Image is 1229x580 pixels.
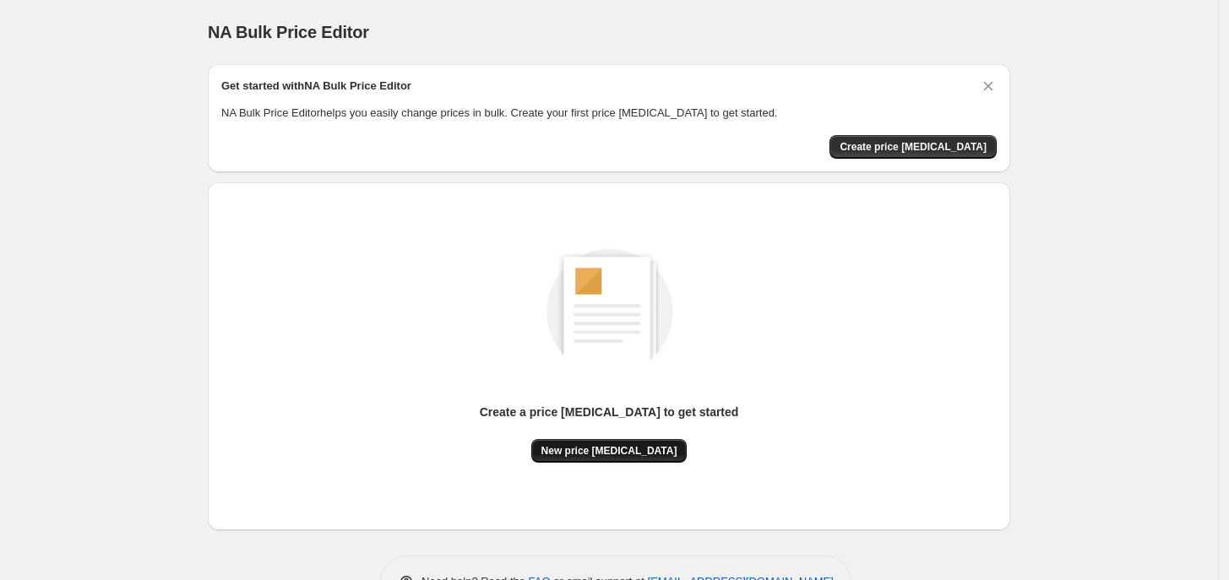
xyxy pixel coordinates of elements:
[541,444,677,458] span: New price [MEDICAL_DATA]
[980,78,997,95] button: Dismiss card
[840,140,987,154] span: Create price [MEDICAL_DATA]
[208,23,369,41] span: NA Bulk Price Editor
[531,439,688,463] button: New price [MEDICAL_DATA]
[221,78,411,95] h2: Get started with NA Bulk Price Editor
[829,135,997,159] button: Create price change job
[221,105,997,122] p: NA Bulk Price Editor helps you easily change prices in bulk. Create your first price [MEDICAL_DAT...
[480,404,739,420] p: Create a price [MEDICAL_DATA] to get started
